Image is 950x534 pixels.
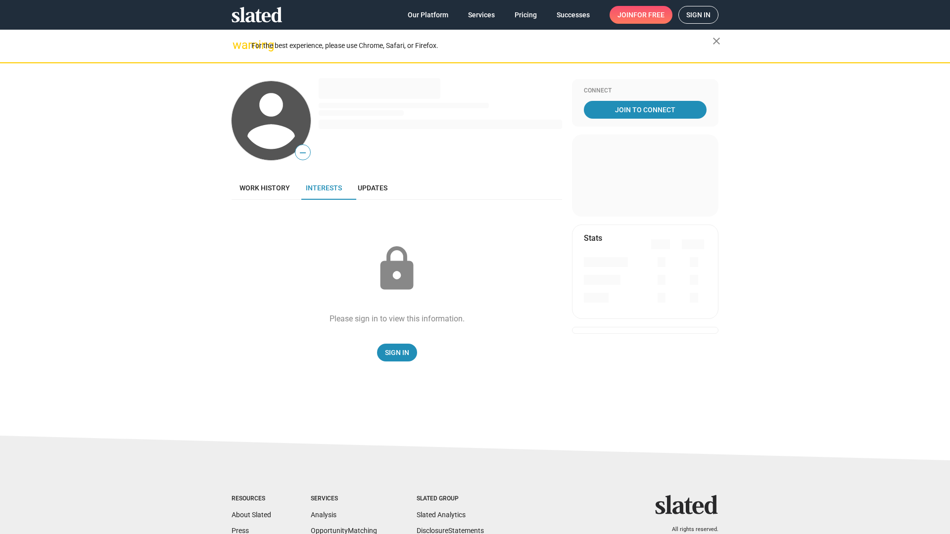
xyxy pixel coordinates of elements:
[515,6,537,24] span: Pricing
[350,176,395,200] a: Updates
[311,495,377,503] div: Services
[295,146,310,159] span: —
[233,39,244,51] mat-icon: warning
[557,6,590,24] span: Successes
[408,6,448,24] span: Our Platform
[311,511,336,519] a: Analysis
[232,511,271,519] a: About Slated
[711,35,722,47] mat-icon: close
[610,6,672,24] a: Joinfor free
[686,6,711,23] span: Sign in
[584,87,707,95] div: Connect
[617,6,665,24] span: Join
[633,6,665,24] span: for free
[460,6,503,24] a: Services
[678,6,718,24] a: Sign in
[549,6,598,24] a: Successes
[298,176,350,200] a: Interests
[385,344,409,361] span: Sign In
[586,101,705,119] span: Join To Connect
[239,184,290,192] span: Work history
[306,184,342,192] span: Interests
[358,184,387,192] span: Updates
[232,176,298,200] a: Work history
[372,244,422,294] mat-icon: lock
[468,6,495,24] span: Services
[330,313,465,324] div: Please sign in to view this information.
[417,511,466,519] a: Slated Analytics
[507,6,545,24] a: Pricing
[584,233,602,243] mat-card-title: Stats
[232,495,271,503] div: Resources
[251,39,712,52] div: For the best experience, please use Chrome, Safari, or Firefox.
[417,495,484,503] div: Slated Group
[377,344,417,361] a: Sign In
[584,101,707,119] a: Join To Connect
[400,6,456,24] a: Our Platform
